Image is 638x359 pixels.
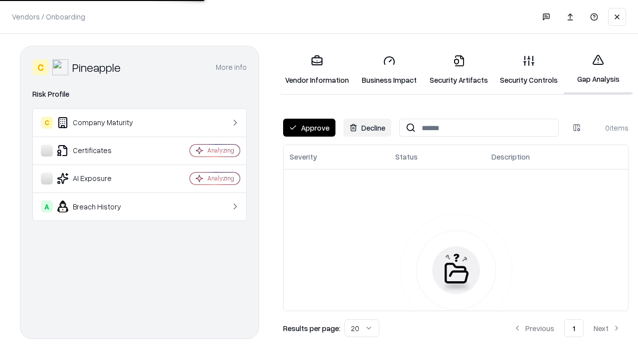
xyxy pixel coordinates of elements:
div: Status [395,152,418,162]
p: Results per page: [283,323,340,334]
button: Decline [343,119,391,137]
div: Risk Profile [32,88,247,100]
div: Company Maturity [41,117,160,129]
div: 0 items [589,123,629,133]
div: Pineapple [72,59,121,75]
a: Security Controls [494,47,564,93]
a: Vendor Information [279,47,355,93]
a: Gap Analysis [564,46,633,94]
img: Pineapple [52,59,68,75]
div: AI Exposure [41,173,160,184]
nav: pagination [505,319,629,337]
button: More info [216,58,247,76]
p: Vendors / Onboarding [12,11,85,22]
div: C [41,117,53,129]
a: Security Artifacts [424,47,494,93]
div: Certificates [41,145,160,157]
div: Breach History [41,200,160,212]
div: Severity [290,152,317,162]
button: Approve [283,119,335,137]
button: 1 [564,319,584,337]
div: Analyzing [207,146,234,155]
div: A [41,200,53,212]
a: Business Impact [355,47,424,93]
div: C [32,59,48,75]
div: Description [491,152,530,162]
div: Analyzing [207,174,234,182]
